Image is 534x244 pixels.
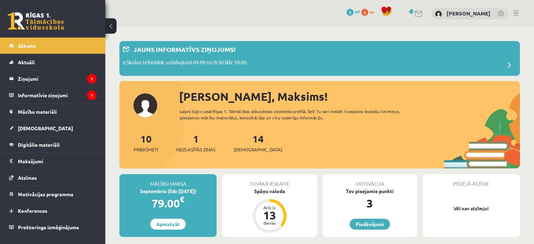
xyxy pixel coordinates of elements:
a: Atzīmes [9,170,97,186]
span: Mācību materiāli [18,108,57,115]
div: Mācību maksa [119,174,217,187]
p: Jauns informatīvs ziņojums! [133,45,236,54]
a: Ziņojumi1 [9,71,97,87]
span: Konferences [18,207,47,214]
div: dienas [259,221,280,225]
p: Vēl nav atzīmju! [426,205,516,212]
span: Neizlasītās ziņas [176,146,216,153]
div: [PERSON_NAME], Maksims! [179,88,520,105]
legend: Informatīvie ziņojumi [18,87,97,103]
p: eSkolas tehniskie uzlabojumi 04.09 no 8:30 līdz 10:00. [123,58,248,68]
a: Motivācijas programma [9,186,97,202]
a: Mācību materiāli [9,104,97,120]
legend: Maksājumi [18,153,97,169]
a: [PERSON_NAME] [447,10,490,17]
span: Sākums [18,42,36,49]
span: xp [369,9,374,14]
a: Proktoringa izmēģinājums [9,219,97,235]
a: Maksājumi [9,153,97,169]
span: Proktoringa izmēģinājums [18,224,79,230]
a: 10Priekšmeti [134,132,158,153]
div: Atlicis [259,205,280,210]
span: 3 [347,9,354,16]
span: 6 [361,9,368,16]
a: Informatīvie ziņojumi1 [9,87,97,103]
div: Septembris (līdz [DATE]) [119,187,217,195]
a: 1Neizlasītās ziņas [176,132,216,153]
a: Aktuāli [9,54,97,70]
a: 3 mP [347,9,360,14]
img: Maksims Danis [435,11,442,18]
div: Pēdējā atzīme [423,174,520,187]
span: Atzīmes [18,174,37,181]
a: Piedāvājumi [350,219,390,230]
span: € [180,194,184,204]
legend: Ziņojumi [18,71,97,87]
a: Digitālie materiāli [9,137,97,153]
a: Apmaksāt [150,219,186,230]
span: [DEMOGRAPHIC_DATA] [234,146,282,153]
a: 6 xp [361,9,377,14]
span: Motivācijas programma [18,191,73,197]
div: Motivācija [323,174,417,187]
i: 1 [87,91,97,100]
a: Konferences [9,203,97,219]
span: Digitālie materiāli [18,141,60,148]
a: Sākums [9,38,97,54]
a: 14[DEMOGRAPHIC_DATA] [234,132,282,153]
span: Aktuāli [18,59,35,65]
a: [DEMOGRAPHIC_DATA] [9,120,97,136]
a: Spāņu valoda Atlicis 13 dienas [222,187,317,234]
a: Rīgas 1. Tālmācības vidusskola [8,12,64,30]
div: 3 [323,195,417,212]
span: [DEMOGRAPHIC_DATA] [18,125,73,131]
span: mP [355,9,360,14]
div: 79.00 [119,195,217,212]
div: 13 [259,210,280,221]
span: Priekšmeti [134,146,158,153]
i: 1 [87,74,97,84]
div: Laipni lūgts savā Rīgas 1. Tālmācības vidusskolas skolnieka profilā. Šeit Tu vari redzēt tuvojošo... [180,108,420,121]
div: Spāņu valoda [222,187,317,195]
a: Jauns informatīvs ziņojums! eSkolas tehniskie uzlabojumi 04.09 no 8:30 līdz 10:00. [123,45,516,72]
div: Tev pieejamie punkti [323,187,417,195]
div: Tuvākā ieskaite [222,174,317,187]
